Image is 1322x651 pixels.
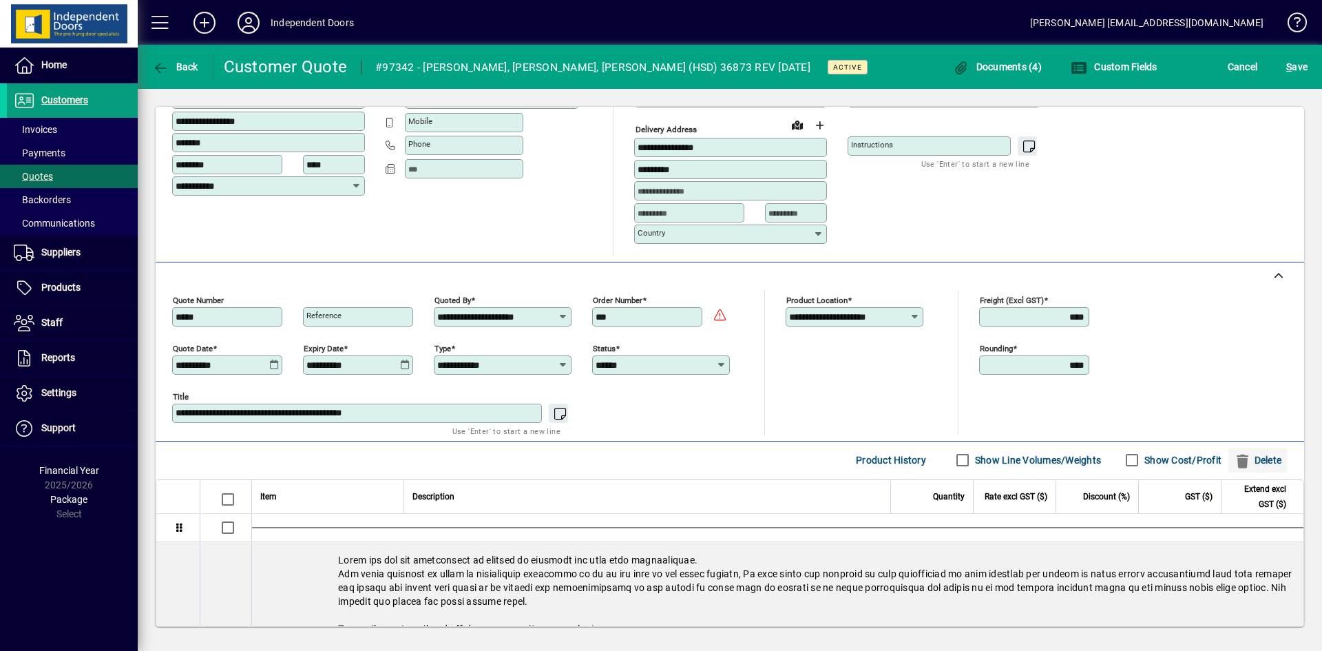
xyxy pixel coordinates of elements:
span: Active [833,63,862,72]
mat-label: Title [173,391,189,401]
app-page-header-button: Back [138,54,213,79]
a: Products [7,271,138,305]
mat-label: Freight (excl GST) [980,295,1044,304]
a: Backorders [7,188,138,211]
span: Delete [1234,449,1281,471]
mat-label: Quote number [173,295,224,304]
button: Choose address [808,114,830,136]
span: Financial Year [39,465,99,476]
button: Delete [1228,448,1287,473]
span: Settings [41,387,76,398]
button: Profile [227,10,271,35]
a: Support [7,411,138,446]
span: Rate excl GST ($) [985,489,1047,504]
a: Reports [7,341,138,375]
span: Customers [41,94,88,105]
a: Invoices [7,118,138,141]
span: Product History [856,449,926,471]
button: Cancel [1224,54,1261,79]
span: Custom Fields [1071,61,1157,72]
span: Communications [14,218,95,229]
a: Staff [7,306,138,340]
span: Back [152,61,198,72]
div: Customer Quote [224,56,348,78]
div: Independent Doors [271,12,354,34]
span: Products [41,282,81,293]
span: Documents (4) [952,61,1042,72]
a: Quotes [7,165,138,188]
span: Extend excl GST ($) [1230,482,1286,512]
span: Quantity [933,489,965,504]
span: Cancel [1228,56,1258,78]
mat-label: Instructions [851,140,893,149]
span: Discount (%) [1083,489,1130,504]
a: Knowledge Base [1277,3,1305,48]
mat-label: Country [638,228,665,238]
mat-label: Expiry date [304,343,344,353]
span: Quotes [14,171,53,182]
label: Show Line Volumes/Weights [972,453,1101,467]
span: Reports [41,352,75,363]
mat-label: Reference [306,311,342,320]
mat-label: Quote date [173,343,213,353]
mat-label: Product location [786,295,848,304]
app-page-header-button: Delete selection [1228,448,1294,473]
span: Suppliers [41,247,81,258]
button: Add [182,10,227,35]
span: Backorders [14,194,71,205]
mat-label: Mobile [408,116,432,126]
label: Show Cost/Profit [1142,453,1221,467]
button: Save [1283,54,1311,79]
button: Custom Fields [1067,54,1161,79]
span: Description [412,489,454,504]
span: Package [50,494,87,505]
span: Invoices [14,124,57,135]
mat-label: Type [434,343,451,353]
span: Home [41,59,67,70]
a: View on map [786,114,808,136]
mat-hint: Use 'Enter' to start a new line [921,156,1029,172]
span: Staff [41,317,63,328]
div: [PERSON_NAME] [EMAIL_ADDRESS][DOMAIN_NAME] [1030,12,1263,34]
span: Item [260,489,277,504]
span: ave [1286,56,1308,78]
span: Support [41,422,76,433]
button: Back [149,54,202,79]
button: Product History [850,448,932,473]
mat-hint: Use 'Enter' to start a new line [452,423,560,439]
span: GST ($) [1185,489,1213,504]
mat-label: Phone [408,139,430,149]
span: Payments [14,147,65,158]
a: Payments [7,141,138,165]
a: Suppliers [7,236,138,270]
mat-label: Order number [593,295,642,304]
mat-label: Rounding [980,343,1013,353]
a: Home [7,48,138,83]
div: #97342 - [PERSON_NAME], [PERSON_NAME], [PERSON_NAME] (HSD) 36873 REV [DATE] [375,56,810,79]
button: Documents (4) [949,54,1045,79]
mat-label: Quoted by [434,295,471,304]
mat-label: Status [593,343,616,353]
a: Settings [7,376,138,411]
a: Communications [7,211,138,235]
span: S [1286,61,1292,72]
